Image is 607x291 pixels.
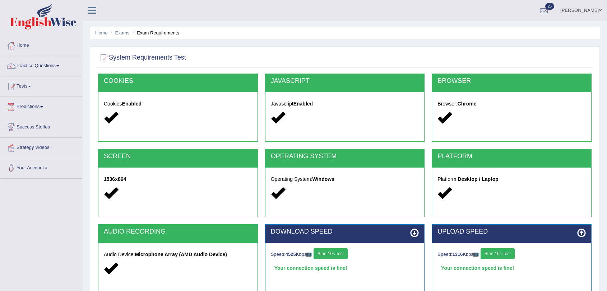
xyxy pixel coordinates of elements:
h2: COOKIES [104,78,252,85]
h5: Javascript [271,101,419,107]
img: ajax-loader-fb-connection.gif [306,253,312,257]
strong: Enabled [293,101,313,107]
img: ajax-loader-fb-connection.gif [473,253,479,257]
h2: OPERATING SYSTEM [271,153,419,160]
span: 25 [545,3,554,10]
h2: DOWNLOAD SPEED [271,228,419,235]
strong: Microphone Array (AMD Audio Device) [135,252,227,257]
a: Success Stories [0,117,82,135]
div: Your connection speed is fine! [437,263,586,273]
h5: Browser: [437,101,586,107]
h5: Audio Device: [104,252,252,257]
li: Exam Requirements [131,29,179,36]
h2: System Requirements Test [98,52,186,63]
div: Your connection speed is fine! [271,263,419,273]
strong: 4525 [286,252,296,257]
h5: Platform: [437,177,586,182]
div: Speed: Kbps [271,248,419,261]
h5: Cookies [104,101,252,107]
h2: PLATFORM [437,153,586,160]
button: Start 10s Test [481,248,515,259]
strong: 1316 [453,252,463,257]
a: Exams [115,30,130,36]
a: Your Account [0,158,82,176]
h2: JAVASCRIPT [271,78,419,85]
h2: SCREEN [104,153,252,160]
h2: UPLOAD SPEED [437,228,586,235]
h5: Operating System: [271,177,419,182]
button: Start 10s Test [314,248,348,259]
strong: Enabled [122,101,142,107]
strong: Windows [312,176,334,182]
a: Strategy Videos [0,138,82,156]
h2: BROWSER [437,78,586,85]
a: Home [0,36,82,53]
a: Home [95,30,108,36]
div: Speed: Kbps [437,248,586,261]
a: Practice Questions [0,56,82,74]
a: Predictions [0,97,82,115]
strong: Desktop / Laptop [458,176,499,182]
h2: AUDIO RECORDING [104,228,252,235]
strong: Chrome [458,101,477,107]
a: Tests [0,76,82,94]
strong: 1536x864 [104,176,126,182]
